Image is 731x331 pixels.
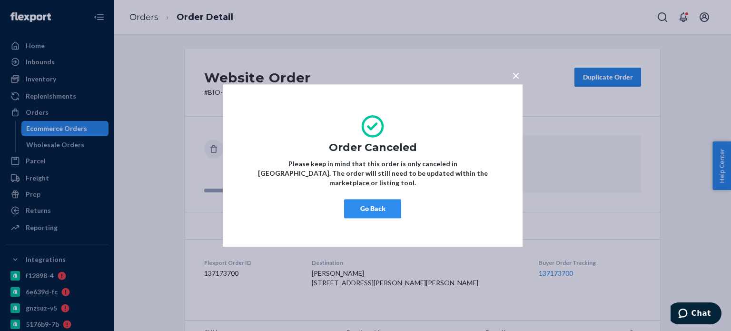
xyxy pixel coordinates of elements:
strong: Please keep in mind that this order is only canceled in [GEOGRAPHIC_DATA]. The order will still n... [258,160,488,187]
span: × [512,67,520,83]
iframe: Opens a widget where you can chat to one of our agents [671,302,721,326]
button: Go Back [344,199,401,218]
h1: Order Canceled [251,142,494,153]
